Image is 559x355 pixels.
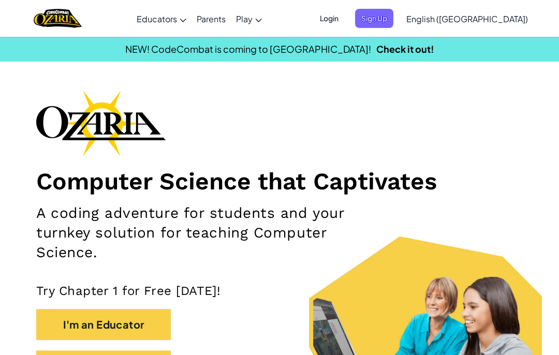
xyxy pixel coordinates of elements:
[36,167,523,196] h1: Computer Science that Captivates
[192,5,231,33] a: Parents
[36,283,523,299] p: Try Chapter 1 for Free [DATE]!
[355,9,393,28] button: Sign Up
[131,5,192,33] a: Educators
[36,309,171,340] button: I'm an Educator
[34,8,82,29] a: Ozaria by CodeCombat logo
[231,5,267,33] a: Play
[137,13,177,24] span: Educators
[314,9,345,28] button: Login
[376,43,434,55] a: Check it out!
[36,90,166,156] img: Ozaria branding logo
[406,13,528,24] span: English ([GEOGRAPHIC_DATA])
[236,13,253,24] span: Play
[36,203,362,262] h2: A coding adventure for students and your turnkey solution for teaching Computer Science.
[125,43,371,55] span: NEW! CodeCombat is coming to [GEOGRAPHIC_DATA]!
[401,5,533,33] a: English ([GEOGRAPHIC_DATA])
[34,8,82,29] img: Home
